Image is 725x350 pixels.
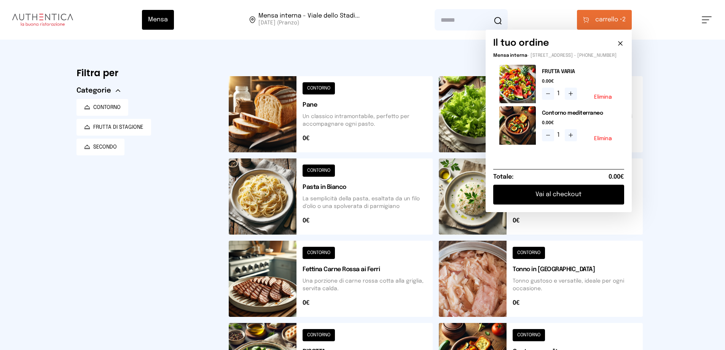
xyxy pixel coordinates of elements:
[499,106,536,145] img: media
[76,67,217,79] h6: Filtra per
[595,15,626,24] span: 2
[76,139,124,155] button: SECONDO
[93,143,117,151] span: SECONDO
[12,14,73,26] img: logo.8f33a47.png
[595,15,622,24] span: carrello •
[93,123,143,131] span: FRUTTA DI STAGIONE
[493,185,624,205] button: Vai al checkout
[542,120,618,126] span: 0.00€
[493,173,513,182] h6: Totale:
[542,109,618,117] h2: Contorno mediterraneo
[557,131,562,140] span: 1
[542,78,618,85] span: 0.00€
[142,10,174,30] button: Mensa
[93,104,121,111] span: CONTORNO
[594,136,612,141] button: Elimina
[258,13,360,27] span: Viale dello Stadio, 77, 05100 Terni TR, Italia
[76,85,120,96] button: Categorie
[76,119,151,136] button: FRUTTA DI STAGIONE
[76,85,111,96] span: Categorie
[258,19,360,27] span: [DATE] (Pranzo)
[542,68,618,75] h2: FRUTTA VARIA
[493,53,624,59] p: - [STREET_ADDRESS] - [PHONE_NUMBER]
[557,89,562,98] span: 1
[76,99,128,116] button: CONTORNO
[499,65,536,103] img: media
[493,37,549,50] h6: Il tuo ordine
[577,10,632,30] button: carrello •2
[594,94,612,100] button: Elimina
[493,53,527,58] span: Mensa interna
[609,173,624,182] span: 0.00€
